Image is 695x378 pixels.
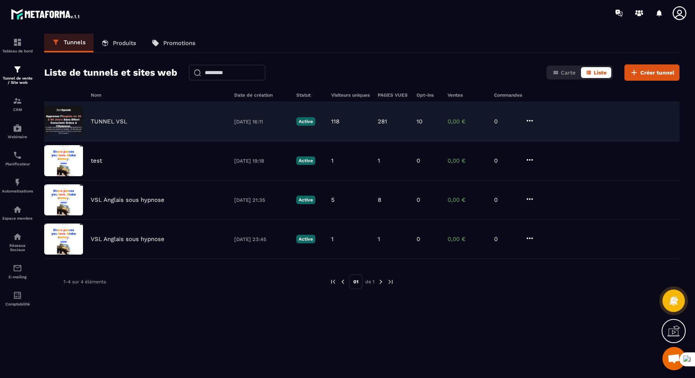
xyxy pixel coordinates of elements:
p: Webinaire [2,135,33,139]
a: Tunnels [44,34,93,52]
a: automationsautomationsEspace membre [2,199,33,226]
a: formationformationCRM [2,90,33,118]
a: Promotions [144,34,203,52]
p: Tunnels [64,39,86,46]
p: 0,00 € [448,196,486,203]
p: test [91,157,102,164]
p: Tableau de bord [2,49,33,53]
h6: Date de création [234,92,289,98]
img: automations [13,205,22,214]
p: [DATE] 16:11 [234,119,289,125]
p: Active [296,156,315,165]
img: image [44,106,83,137]
p: 0 [494,118,517,125]
img: email [13,264,22,273]
span: Créer tunnel [640,69,674,76]
h2: Liste de tunnels et sites web [44,65,177,80]
p: Réseaux Sociaux [2,243,33,252]
p: 1 [331,157,334,164]
p: VSL Anglais sous hypnose [91,196,164,203]
img: image [44,145,83,176]
a: Mở cuộc trò chuyện [662,347,686,370]
p: [DATE] 19:18 [234,158,289,164]
img: social-network [13,232,22,241]
a: formationformationTableau de bord [2,32,33,59]
a: schedulerschedulerPlanificateur [2,145,33,172]
p: 1 [378,157,380,164]
img: image [44,184,83,215]
p: 10 [417,118,422,125]
span: Carte [561,69,576,76]
p: CRM [2,108,33,112]
p: de 1 [365,279,375,285]
p: Automatisations [2,189,33,193]
img: formation [13,96,22,106]
img: image [44,224,83,255]
p: 0 [417,236,420,243]
h6: Visiteurs uniques [331,92,370,98]
p: Active [296,196,315,204]
img: accountant [13,291,22,300]
h6: Opt-ins [417,92,440,98]
p: Planificateur [2,162,33,166]
img: automations [13,123,22,133]
p: 0 [417,196,420,203]
button: Créer tunnel [624,64,679,81]
h6: PAGES VUES [378,92,409,98]
p: 0 [494,157,517,164]
img: formation [13,65,22,74]
p: Promotions [163,40,195,47]
p: Espace membre [2,216,33,220]
a: emailemailE-mailing [2,258,33,285]
img: formation [13,38,22,47]
img: scheduler [13,151,22,160]
img: logo [11,7,81,21]
p: 8 [378,196,381,203]
img: prev [330,278,337,285]
button: Carte [548,67,580,78]
a: social-networksocial-networkRéseaux Sociaux [2,226,33,258]
img: next [377,278,384,285]
p: 0 [494,236,517,243]
p: TUNNEL VSL [91,118,127,125]
p: [DATE] 21:35 [234,197,289,203]
p: 01 [349,274,363,289]
p: Active [296,117,315,126]
a: formationformationTunnel de vente / Site web [2,59,33,90]
h6: Nom [91,92,226,98]
p: 118 [331,118,339,125]
img: automations [13,178,22,187]
p: [DATE] 23:45 [234,236,289,242]
span: Liste [594,69,607,76]
a: accountantaccountantComptabilité [2,285,33,312]
p: 0,00 € [448,118,486,125]
p: Tunnel de vente / Site web [2,76,33,85]
p: VSL Anglais sous hypnose [91,236,164,243]
p: E-mailing [2,275,33,279]
a: automationsautomationsAutomatisations [2,172,33,199]
p: 1 [378,236,380,243]
img: prev [339,278,346,285]
p: 0 [417,157,420,164]
p: 281 [378,118,387,125]
p: 1-4 sur 4 éléments [64,279,106,284]
a: automationsautomationsWebinaire [2,118,33,145]
img: next [387,278,394,285]
p: Active [296,235,315,243]
h6: Ventes [448,92,486,98]
p: Produits [113,40,136,47]
p: 0,00 € [448,236,486,243]
p: 0,00 € [448,157,486,164]
p: 0 [494,196,517,203]
h6: Statut [296,92,323,98]
a: Produits [93,34,144,52]
p: Comptabilité [2,302,33,306]
p: 1 [331,236,334,243]
button: Liste [581,67,611,78]
p: 5 [331,196,335,203]
h6: Commandes [494,92,522,98]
